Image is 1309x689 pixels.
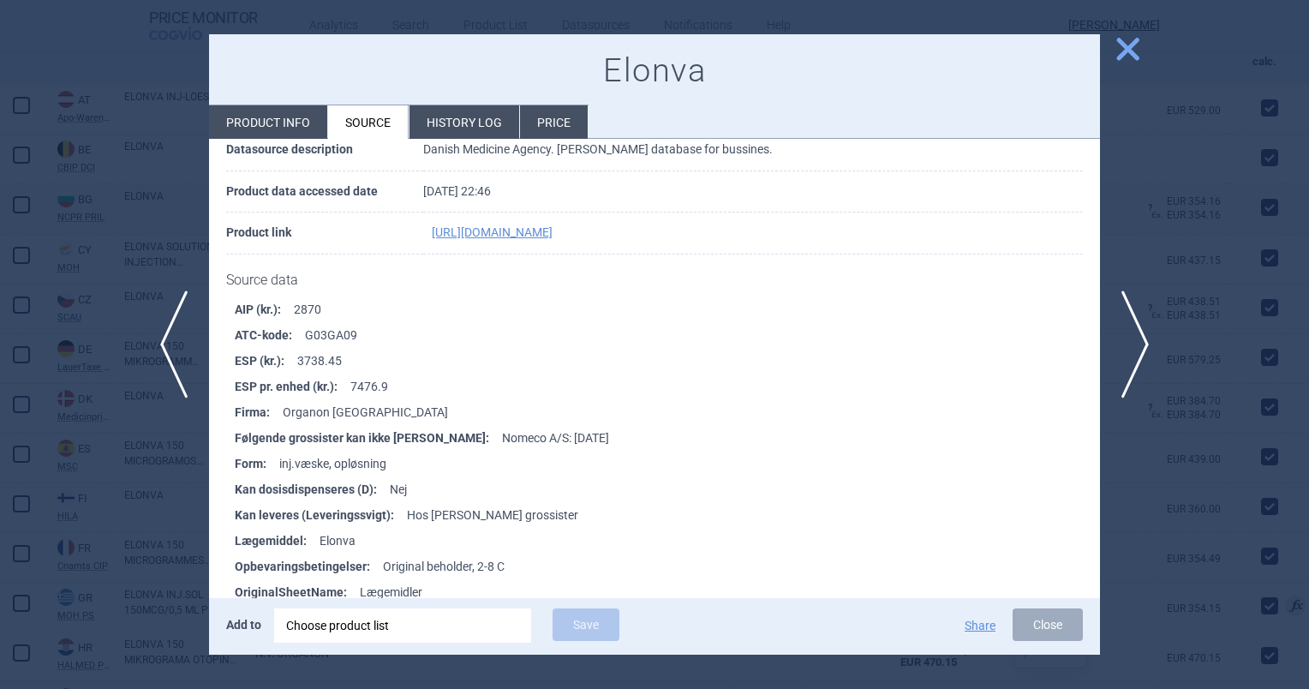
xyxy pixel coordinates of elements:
li: 2870 [235,297,1100,322]
th: Datasource description [226,129,423,171]
li: Organon [GEOGRAPHIC_DATA] [235,399,1100,425]
strong: Kan dosisdispenseres (D) : [235,476,390,502]
strong: Kan leveres (Leveringssvigt) : [235,502,407,528]
li: 3738.45 [235,348,1100,374]
li: Product info [209,105,327,139]
strong: Form : [235,451,279,476]
li: G03GA09 [235,322,1100,348]
td: Danish Medicine Agency. [PERSON_NAME] database for bussines. [423,129,1083,171]
li: inj.væske, opløsning [235,451,1100,476]
th: Product data accessed date [226,171,423,213]
a: [URL][DOMAIN_NAME] [432,226,553,238]
h1: Elonva [226,51,1083,91]
button: Close [1013,608,1083,641]
li: Nej [235,476,1100,502]
strong: AIP (kr.) : [235,297,294,322]
strong: Følgende grossister kan ikke [PERSON_NAME] : [235,425,502,451]
p: Add to [226,608,261,641]
li: Lægemidler [235,579,1100,605]
li: 7476.9 [235,374,1100,399]
button: Save [553,608,619,641]
strong: Firma : [235,399,283,425]
td: [DATE] 22:46 [423,171,1083,213]
strong: ESP pr. enhed (kr.) : [235,374,350,399]
div: Choose product list [286,608,519,643]
li: Hos [PERSON_NAME] grossister [235,502,1100,528]
strong: ATC-kode : [235,322,305,348]
strong: ESP (kr.) : [235,348,297,374]
div: Choose product list [274,608,531,643]
strong: Lægemiddel : [235,528,320,554]
th: Product link [226,213,423,255]
li: Original beholder, 2-8 C [235,554,1100,579]
h1: Source data [226,272,1083,288]
strong: Opbevaringsbetingelser : [235,554,383,579]
li: Price [520,105,588,139]
li: History log [409,105,519,139]
li: Nomeco A/S: [DATE] [235,425,1100,451]
strong: OriginalSheetName : [235,579,360,605]
li: Elonva [235,528,1100,554]
li: Source [328,105,409,139]
button: Share [965,620,995,632]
